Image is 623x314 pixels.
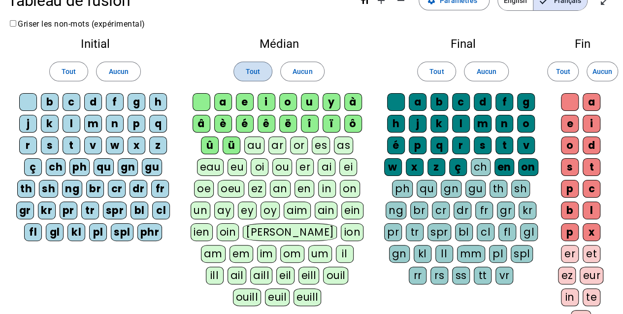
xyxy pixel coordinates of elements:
[190,38,368,50] h2: Médian
[561,180,579,198] div: p
[197,158,224,176] div: eau
[318,180,336,198] div: in
[580,267,603,284] div: eur
[246,66,260,77] span: Tout
[417,180,437,198] div: qu
[435,245,453,263] div: ll
[561,245,579,263] div: er
[89,223,107,241] div: pl
[518,158,538,176] div: on
[409,115,426,133] div: j
[251,158,268,176] div: oi
[236,93,254,111] div: e
[293,66,312,77] span: Aucun
[387,137,405,154] div: é
[38,202,56,219] div: kr
[284,202,311,219] div: aim
[149,93,167,111] div: h
[84,115,102,133] div: m
[471,158,491,176] div: ch
[583,137,600,154] div: d
[494,158,514,176] div: en
[41,115,59,133] div: k
[63,137,80,154] div: t
[223,137,240,154] div: ü
[517,115,535,133] div: o
[236,115,254,133] div: é
[474,137,492,154] div: s
[191,202,210,219] div: un
[63,115,80,133] div: l
[295,180,314,198] div: en
[476,66,496,77] span: Aucun
[228,267,247,284] div: ail
[201,137,219,154] div: û
[417,62,456,81] button: Tout
[339,158,357,176] div: ei
[334,137,353,154] div: as
[430,137,448,154] div: q
[151,180,169,198] div: fr
[561,158,579,176] div: s
[519,202,536,219] div: kr
[475,202,493,219] div: fr
[341,202,363,219] div: ein
[298,267,320,284] div: eill
[142,158,162,176] div: gu
[429,66,444,77] span: Tout
[10,20,16,27] input: Griser les non-mots (expérimental)
[230,245,253,263] div: em
[279,115,297,133] div: ë
[108,66,128,77] span: Aucun
[406,158,424,176] div: x
[19,115,37,133] div: j
[152,202,170,219] div: cl
[344,93,362,111] div: à
[583,158,600,176] div: t
[16,202,34,219] div: gr
[432,202,450,219] div: cr
[414,245,431,263] div: kl
[452,137,470,154] div: r
[340,180,360,198] div: on
[583,288,600,306] div: te
[280,245,304,263] div: om
[265,288,290,306] div: euil
[261,202,280,219] div: oy
[587,62,618,81] button: Aucun
[511,180,530,198] div: sh
[583,93,600,111] div: a
[452,115,470,133] div: l
[24,223,42,241] div: fl
[384,223,402,241] div: pr
[336,245,354,263] div: il
[495,93,513,111] div: f
[106,115,124,133] div: n
[106,137,124,154] div: w
[111,223,133,241] div: spl
[406,223,424,241] div: tr
[520,223,538,241] div: gl
[558,38,607,50] h2: Fin
[137,223,163,241] div: phr
[84,93,102,111] div: d
[592,66,612,77] span: Aucun
[84,137,102,154] div: v
[118,158,138,176] div: gn
[279,93,297,111] div: o
[323,115,340,133] div: ï
[318,158,335,176] div: ai
[312,137,330,154] div: es
[280,62,325,81] button: Aucun
[583,245,600,263] div: et
[583,180,600,198] div: c
[430,93,448,111] div: b
[409,93,426,111] div: a
[290,137,308,154] div: or
[308,245,332,263] div: um
[128,137,145,154] div: x
[427,223,451,241] div: spr
[583,115,600,133] div: i
[131,202,148,219] div: bl
[46,158,66,176] div: ch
